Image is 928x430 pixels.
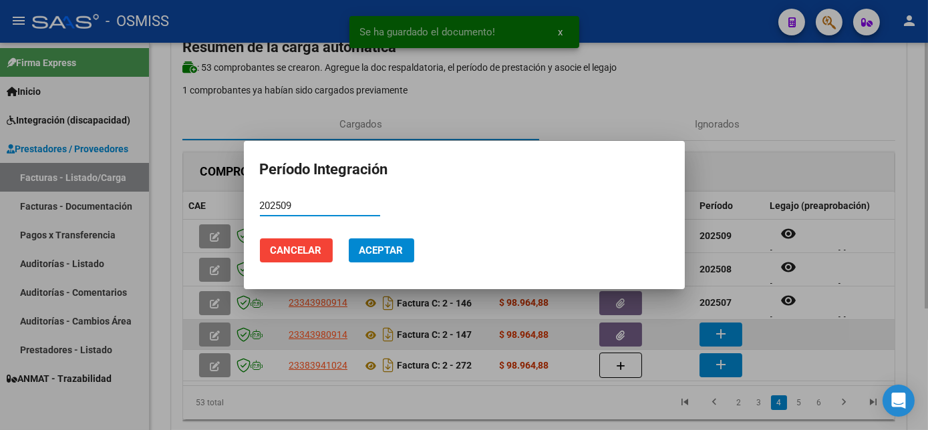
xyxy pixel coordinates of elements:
button: Cancelar [260,238,333,262]
span: Aceptar [359,244,404,256]
div: Open Intercom Messenger [883,385,915,417]
span: Cancelar [271,244,322,256]
h2: Período Integración [260,157,669,182]
button: Aceptar [349,238,414,262]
